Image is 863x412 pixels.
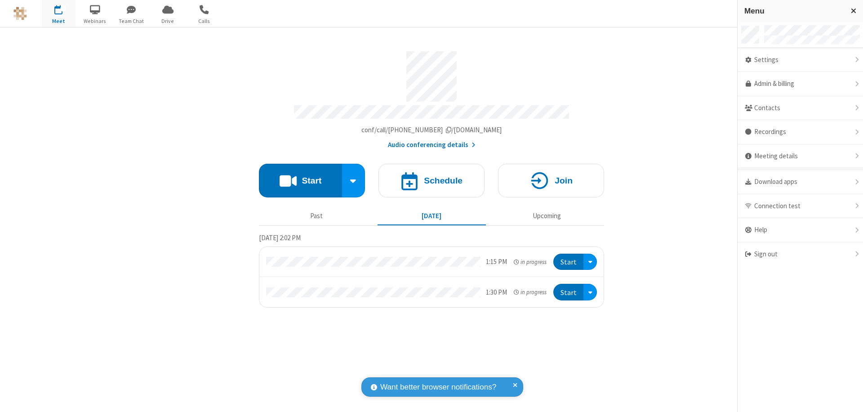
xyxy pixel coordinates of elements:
[151,17,185,25] span: Drive
[259,164,342,197] button: Start
[738,120,863,144] div: Recordings
[738,96,863,121] div: Contacts
[583,254,597,270] div: Open menu
[42,17,76,25] span: Meet
[553,284,583,300] button: Start
[115,17,148,25] span: Team Chat
[259,233,604,308] section: Today's Meetings
[259,45,604,150] section: Account details
[738,48,863,72] div: Settings
[738,144,863,169] div: Meeting details
[262,207,371,224] button: Past
[388,140,476,150] button: Audio conferencing details
[583,284,597,300] div: Open menu
[187,17,221,25] span: Calls
[738,72,863,96] a: Admin & billing
[744,7,843,15] h3: Menu
[378,164,485,197] button: Schedule
[738,242,863,266] div: Sign out
[361,125,502,134] span: Copy my meeting room link
[302,176,321,185] h4: Start
[259,233,301,242] span: [DATE] 2:02 PM
[13,7,27,20] img: QA Selenium DO NOT DELETE OR CHANGE
[361,125,502,135] button: Copy my meeting room linkCopy my meeting room link
[498,164,604,197] button: Join
[738,218,863,242] div: Help
[61,5,67,12] div: 2
[380,381,496,393] span: Want better browser notifications?
[486,287,507,298] div: 1:30 PM
[493,207,601,224] button: Upcoming
[738,170,863,194] div: Download apps
[78,17,112,25] span: Webinars
[514,288,547,296] em: in progress
[553,254,583,270] button: Start
[424,176,463,185] h4: Schedule
[555,176,573,185] h4: Join
[841,389,856,406] iframe: Chat
[486,257,507,267] div: 1:15 PM
[378,207,486,224] button: [DATE]
[514,258,547,266] em: in progress
[738,194,863,219] div: Connection test
[342,164,365,197] div: Start conference options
